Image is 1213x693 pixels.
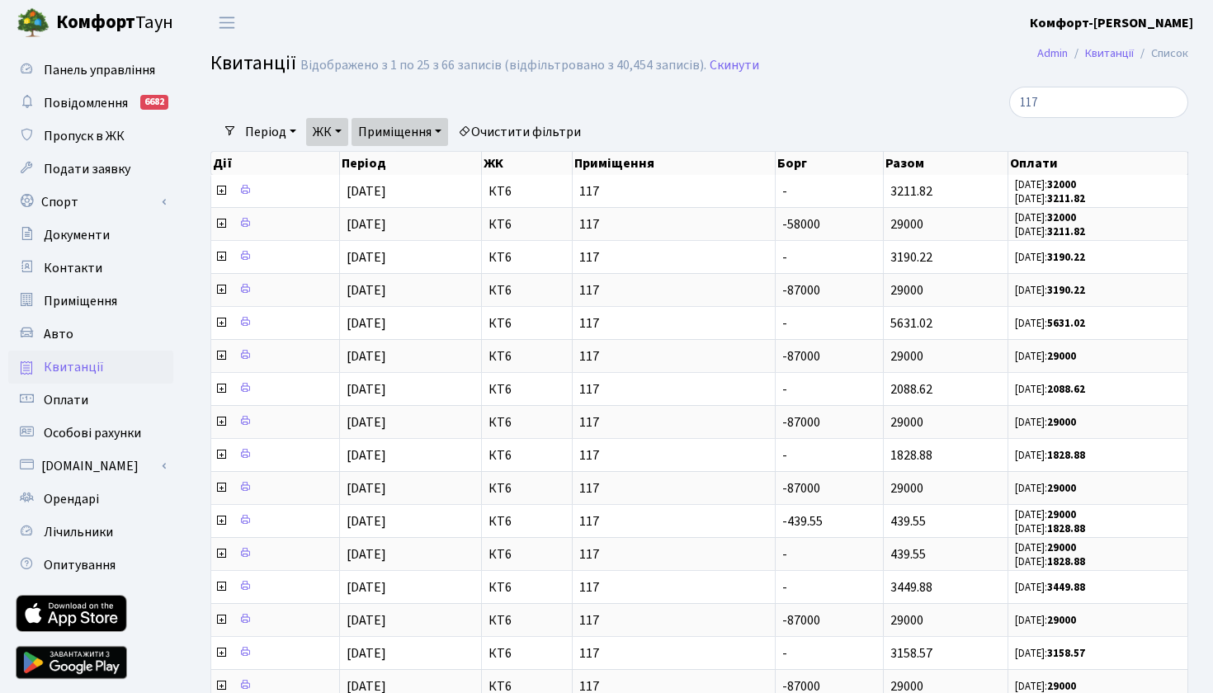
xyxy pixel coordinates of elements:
[782,182,787,200] span: -
[8,417,173,450] a: Особові рахунки
[347,281,386,299] span: [DATE]
[44,160,130,178] span: Подати заявку
[1015,448,1085,463] small: [DATE]:
[782,347,820,365] span: -87000
[782,248,787,266] span: -
[1047,283,1085,298] b: 3190.22
[489,680,566,693] span: КТ6
[347,545,386,563] span: [DATE]
[890,347,923,365] span: 29000
[347,215,386,233] span: [DATE]
[782,644,787,662] span: -
[56,9,135,35] b: Комфорт
[489,581,566,594] span: КТ6
[44,556,116,574] span: Опитування
[782,446,787,464] span: -
[1047,481,1076,496] b: 29000
[44,259,102,277] span: Контакти
[489,317,566,330] span: КТ6
[1015,415,1076,430] small: [DATE]:
[890,248,932,266] span: 3190.22
[890,281,923,299] span: 29000
[1047,448,1085,463] b: 1828.88
[1047,224,1085,239] b: 3211.82
[1012,36,1213,71] nav: breadcrumb
[1085,45,1134,62] a: Квитанції
[8,120,173,153] a: Пропуск в ЖК
[347,446,386,464] span: [DATE]
[782,215,820,233] span: -58000
[579,317,768,330] span: 117
[8,153,173,186] a: Подати заявку
[782,479,820,497] span: -87000
[1015,177,1076,192] small: [DATE]:
[1047,415,1076,430] b: 29000
[1047,521,1085,536] b: 1828.88
[44,523,113,541] span: Лічильники
[710,58,759,73] a: Скинути
[489,515,566,528] span: КТ6
[579,581,768,594] span: 117
[890,578,932,596] span: 3449.88
[17,7,50,40] img: logo.png
[782,611,820,629] span: -87000
[890,611,923,629] span: 29000
[782,512,823,530] span: -439.55
[347,182,386,200] span: [DATE]
[1047,382,1085,397] b: 2088.62
[579,647,768,660] span: 117
[782,281,820,299] span: -87000
[579,383,768,396] span: 117
[1015,250,1085,265] small: [DATE]:
[8,54,173,87] a: Панель управління
[1008,152,1188,175] th: Оплати
[1047,540,1076,555] b: 29000
[8,483,173,516] a: Орендарі
[890,314,932,332] span: 5631.02
[1037,45,1068,62] a: Admin
[489,449,566,462] span: КТ6
[1047,613,1076,628] b: 29000
[1047,349,1076,364] b: 29000
[8,318,173,351] a: Авто
[352,118,448,146] a: Приміщення
[1015,646,1085,661] small: [DATE]:
[451,118,588,146] a: Очистити фільтри
[44,391,88,409] span: Оплати
[300,58,706,73] div: Відображено з 1 по 25 з 66 записів (відфільтровано з 40,454 записів).
[8,384,173,417] a: Оплати
[1015,521,1085,536] small: [DATE]:
[890,446,932,464] span: 1828.88
[579,515,768,528] span: 117
[782,314,787,332] span: -
[579,185,768,198] span: 117
[206,9,248,36] button: Переключити навігацію
[44,292,117,310] span: Приміщення
[782,380,787,398] span: -
[489,350,566,363] span: КТ6
[347,314,386,332] span: [DATE]
[579,416,768,429] span: 117
[44,358,104,376] span: Квитанції
[1047,177,1076,192] b: 32000
[1047,316,1085,331] b: 5631.02
[890,512,926,530] span: 439.55
[347,512,386,530] span: [DATE]
[890,215,923,233] span: 29000
[489,251,566,264] span: КТ6
[1009,87,1188,118] input: Пошук...
[211,152,340,175] th: Дії
[579,350,768,363] span: 117
[56,9,173,37] span: Таун
[776,152,884,175] th: Борг
[579,482,768,495] span: 117
[579,614,768,627] span: 117
[489,383,566,396] span: КТ6
[347,644,386,662] span: [DATE]
[140,95,168,110] div: 6682
[210,49,296,78] span: Квитанції
[8,285,173,318] a: Приміщення
[44,490,99,508] span: Орендарі
[1047,210,1076,225] b: 32000
[1047,646,1085,661] b: 3158.57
